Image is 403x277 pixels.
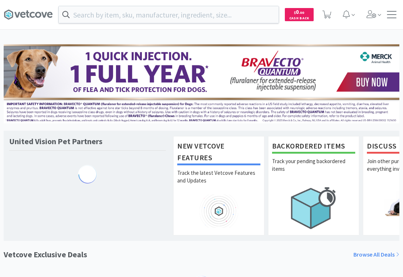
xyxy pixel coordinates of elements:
h1: Backordered Items [272,140,355,154]
p: Track your pending backordered items [272,157,355,183]
h1: Vetcove Exclusive Deals [4,248,87,261]
a: Backordered ItemsTrack your pending backordered items [268,136,359,235]
a: New Vetcove FeaturesTrack the latest Vetcove Features and Updates [173,136,264,235]
h1: New Vetcove Features [177,140,260,165]
img: hero_feature_roadmap.png [177,195,260,228]
img: 3ffb5edee65b4d9ab6d7b0afa510b01f.jpg [4,44,399,123]
span: Cash Back [289,16,309,21]
span: $ [294,10,296,15]
span: . 00 [299,10,304,15]
img: hero_backorders.png [272,183,355,233]
span: 0 [294,8,304,15]
a: $0.00Cash Back [285,5,314,24]
a: Browse All Deals [353,250,399,259]
h1: United Vision Pet Partners [9,136,102,147]
input: Search by item, sku, manufacturer, ingredient, size... [59,6,279,23]
p: Track the latest Vetcove Features and Updates [177,169,260,195]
